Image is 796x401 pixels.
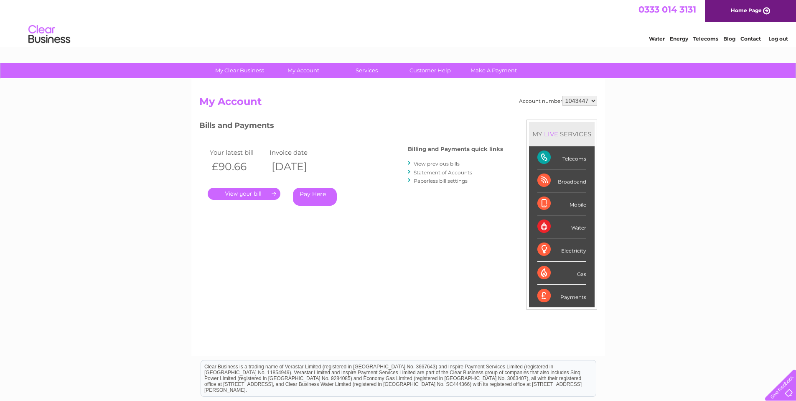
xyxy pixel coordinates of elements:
[408,146,503,152] h4: Billing and Payments quick links
[537,262,586,285] div: Gas
[649,36,665,42] a: Water
[740,36,761,42] a: Contact
[208,158,268,175] th: £90.66
[542,130,560,138] div: LIVE
[293,188,337,206] a: Pay Here
[670,36,688,42] a: Energy
[414,161,460,167] a: View previous bills
[723,36,735,42] a: Blog
[414,169,472,176] a: Statement of Accounts
[208,188,280,200] a: .
[537,192,586,215] div: Mobile
[201,5,596,41] div: Clear Business is a trading name of Verastar Limited (registered in [GEOGRAPHIC_DATA] No. 3667643...
[199,120,503,134] h3: Bills and Payments
[693,36,718,42] a: Telecoms
[537,285,586,307] div: Payments
[537,238,586,261] div: Electricity
[28,22,71,47] img: logo.png
[537,215,586,238] div: Water
[638,4,696,15] a: 0333 014 3131
[459,63,528,78] a: Make A Payment
[519,96,597,106] div: Account number
[414,178,468,184] a: Paperless bill settings
[208,147,268,158] td: Your latest bill
[205,63,274,78] a: My Clear Business
[537,146,586,169] div: Telecoms
[267,147,328,158] td: Invoice date
[537,169,586,192] div: Broadband
[269,63,338,78] a: My Account
[199,96,597,112] h2: My Account
[332,63,401,78] a: Services
[267,158,328,175] th: [DATE]
[529,122,595,146] div: MY SERVICES
[768,36,788,42] a: Log out
[396,63,465,78] a: Customer Help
